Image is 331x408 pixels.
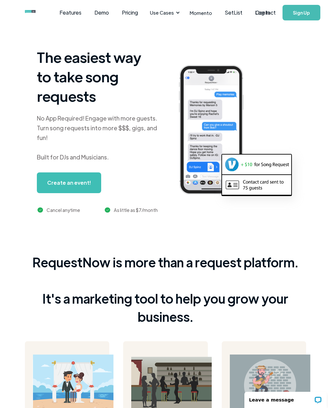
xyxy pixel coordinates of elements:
a: Features [53,3,88,23]
img: green checkmark [105,207,110,213]
img: requestnow logo [25,10,48,13]
a: Pricing [115,3,144,23]
img: green checkmark [37,207,43,213]
iframe: LiveChat chat widget [240,388,331,408]
img: iphone screenshot [173,62,257,199]
a: Create an event! [37,172,101,193]
div: Use Cases [150,9,174,16]
div: Cancel anytime [47,206,80,214]
a: SetList [219,3,249,23]
a: Log In [249,1,276,24]
h1: The easiest way to take song requests [37,47,158,106]
div: Use Cases [146,3,182,23]
a: Sign Up [283,5,320,20]
img: contact card example [222,175,291,194]
a: home [25,6,37,19]
div: RequestNow is more than a request platform. It's a marketing tool to help you grow your business. [25,253,306,326]
a: Momento [183,3,219,22]
a: Demo [88,3,115,23]
div: As little as $7/month [114,206,158,214]
div: No App Required! Engage with more guests. Turn song requests into more $$$, gigs, and fun! Built ... [37,113,158,162]
img: venmo screenshot [222,155,291,174]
